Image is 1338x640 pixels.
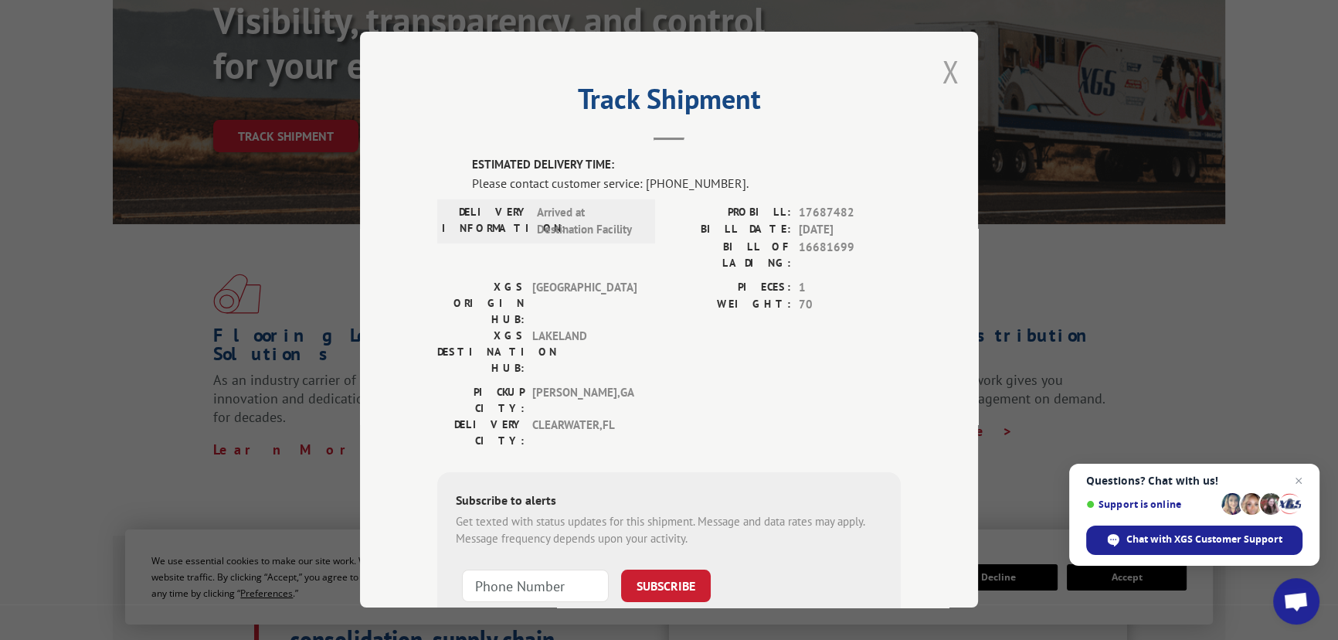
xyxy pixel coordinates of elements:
[532,328,637,376] span: LAKELAND
[1086,499,1216,510] span: Support is online
[437,328,525,376] label: XGS DESTINATION HUB:
[799,204,901,222] span: 17687482
[456,491,882,513] div: Subscribe to alerts
[669,296,791,314] label: WEIGHT:
[1086,526,1302,555] div: Chat with XGS Customer Support
[437,384,525,417] label: PICKUP CITY:
[1086,475,1302,487] span: Questions? Chat with us!
[1289,471,1308,490] span: Close chat
[799,279,901,297] span: 1
[532,384,637,417] span: [PERSON_NAME] , GA
[799,239,901,271] span: 16681699
[942,51,959,92] button: Close modal
[799,296,901,314] span: 70
[437,88,901,117] h2: Track Shipment
[532,417,637,449] span: CLEARWATER , FL
[669,279,791,297] label: PIECES:
[669,221,791,239] label: BILL DATE:
[437,417,525,449] label: DELIVERY CITY:
[532,279,637,328] span: [GEOGRAPHIC_DATA]
[669,204,791,222] label: PROBILL:
[472,156,901,174] label: ESTIMATED DELIVERY TIME:
[462,570,609,602] input: Phone Number
[537,204,641,239] span: Arrived at Destination Facility
[472,174,901,192] div: Please contact customer service: [PHONE_NUMBER].
[456,513,882,548] div: Get texted with status updates for this shipment. Message and data rates may apply. Message frequ...
[442,204,529,239] label: DELIVERY INFORMATION:
[621,570,711,602] button: SUBSCRIBE
[669,239,791,271] label: BILL OF LADING:
[1126,533,1282,546] span: Chat with XGS Customer Support
[799,221,901,239] span: [DATE]
[1273,578,1319,625] div: Open chat
[437,279,525,328] label: XGS ORIGIN HUB:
